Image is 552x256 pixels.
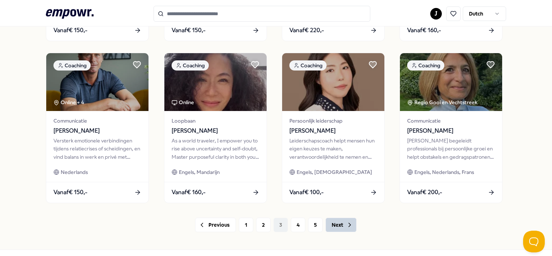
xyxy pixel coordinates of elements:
div: Online [172,98,194,106]
span: Vanaf € 150,- [172,26,206,35]
img: package image [282,53,384,111]
a: package imageCoachingOnlineLoopbaan[PERSON_NAME]As a world traveler, I empower you to rise above ... [164,53,267,203]
span: Vanaf € 200,- [407,188,442,197]
iframe: Help Scout Beacon - Open [523,231,545,252]
div: Coaching [172,60,209,71]
span: [PERSON_NAME] [53,126,141,136]
span: Vanaf € 160,- [172,188,206,197]
div: Coaching [407,60,444,71]
div: Coaching [289,60,327,71]
span: Engels, [DEMOGRAPHIC_DATA] [297,168,372,176]
a: package imageCoachingRegio Gooi en Vechtstreek Communicatie[PERSON_NAME][PERSON_NAME] begeleidt p... [400,53,503,203]
span: Loopbaan [172,117,259,125]
div: Coaching [53,60,91,71]
a: package imageCoachingPersoonlijk leiderschap[PERSON_NAME]Leiderschapscoach helpt mensen hun eigen... [282,53,385,203]
img: package image [46,53,148,111]
div: Leiderschapscoach helpt mensen hun eigen keuzes te maken, verantwoordelijkheid te nemen en bewust... [289,137,377,161]
button: 1 [239,218,253,232]
span: Vanaf € 150,- [53,26,87,35]
div: Regio Gooi en Vechtstreek [407,98,478,106]
span: Engels, Nederlands, Frans [414,168,474,176]
button: 2 [256,218,271,232]
span: Communicatie [53,117,141,125]
div: As a world traveler, I empower you to rise above uncertainty and self-doubt, Master purposeful cl... [172,137,259,161]
button: 4 [291,218,305,232]
img: package image [400,53,502,111]
span: [PERSON_NAME] [289,126,377,136]
span: [PERSON_NAME] [172,126,259,136]
span: Vanaf € 220,- [289,26,324,35]
span: Nederlands [61,168,88,176]
span: Vanaf € 160,- [407,26,441,35]
span: Vanaf € 100,- [289,188,324,197]
button: Next [325,218,357,232]
button: Previous [195,218,236,232]
span: Communicatie [407,117,495,125]
a: package imageCoachingOnline + 4Communicatie[PERSON_NAME]Versterk emotionele verbindingen tijdens ... [46,53,149,203]
div: Online + 4 [53,98,84,106]
img: package image [164,53,267,111]
span: [PERSON_NAME] [407,126,495,136]
span: Persoonlijk leiderschap [289,117,377,125]
span: Vanaf € 150,- [53,188,87,197]
div: [PERSON_NAME] begeleidt professionals bij persoonlijke groei en helpt obstakels en gedragspatrone... [407,137,495,161]
input: Search for products, categories or subcategories [154,6,370,22]
button: 5 [308,218,323,232]
div: Versterk emotionele verbindingen tijdens relatiecrises of scheidingen, en vind balans in werk en ... [53,137,141,161]
span: Engels, Mandarijn [179,168,220,176]
button: J [430,8,442,20]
